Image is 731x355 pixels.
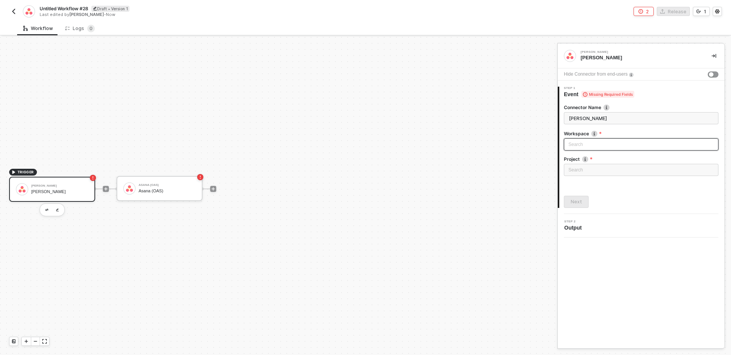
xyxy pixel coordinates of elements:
span: Output [564,224,585,231]
div: [PERSON_NAME] [31,189,88,194]
span: [PERSON_NAME] [69,12,104,17]
div: Draft • Version 1 [91,6,129,12]
span: icon-play [24,339,29,344]
span: icon-play [104,187,108,191]
span: icon-error-page [90,175,96,181]
button: back [9,7,18,16]
img: icon-info [629,73,634,77]
img: icon [19,186,26,193]
span: icon-error-page [638,9,643,14]
span: icon-settings [715,9,720,14]
label: Workspace [564,130,718,137]
img: edit-cred [56,208,59,212]
div: Step 1Event Missing Required FieldsConnector Nameicon-infoWorkspaceicon-infoSearchProjecticon-inf... [558,87,725,208]
sup: 0 [87,25,95,32]
img: back [11,8,17,14]
div: Asana (OAS) [139,184,196,187]
img: integration-icon [26,8,32,15]
span: TRIGGER [18,169,34,175]
label: Connector Name [564,104,718,111]
span: Step 1 [564,87,634,90]
div: 2 [646,8,649,15]
div: Last edited by - Now [40,12,365,17]
span: Step 2 [564,220,585,223]
span: icon-minus [33,339,38,344]
img: icon-info [591,131,597,137]
label: Project [564,156,718,162]
img: edit-cred [45,209,48,211]
div: Asana (OAS) [139,189,196,193]
div: Hide Connector from end-users [564,71,627,78]
button: Release [657,7,690,16]
div: [PERSON_NAME] [581,51,695,54]
span: Untitled Workflow #28 [40,5,88,12]
img: icon-info [582,156,588,162]
button: 1 [693,7,710,16]
button: edit-cred [42,205,51,214]
img: icon [126,185,133,192]
div: [PERSON_NAME] [581,54,699,61]
span: icon-play [11,170,16,174]
span: icon-versioning [696,9,701,14]
button: Next [564,196,589,208]
span: icon-play [211,187,215,191]
div: Logs [65,25,95,32]
span: icon-error-page [197,174,203,180]
img: icon-info [603,105,610,111]
div: Workflow [23,25,53,32]
span: icon-collapse-right [712,54,716,58]
button: 2 [634,7,654,16]
span: icon-edit [93,6,97,11]
span: Missing Required Fields [581,91,634,98]
span: Event [564,90,634,98]
div: 1 [704,8,706,15]
button: edit-cred [53,205,62,214]
input: Enter description [564,112,718,124]
div: [PERSON_NAME] [31,184,88,187]
img: integration-icon [567,52,573,59]
span: icon-expand [42,339,47,344]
